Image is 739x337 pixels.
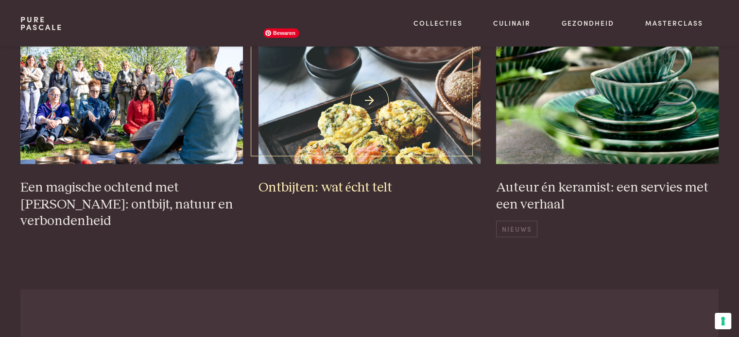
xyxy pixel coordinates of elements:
[258,179,481,196] h3: Ontbijten: wat écht telt
[562,18,614,28] a: Gezondheid
[20,179,243,230] h3: Een magische ochtend met [PERSON_NAME]: ontbijt, natuur en verbondenheid
[20,37,243,238] a: 250421-lannoo-pascale-naessens_0012 Een magische ochtend met [PERSON_NAME]: ontbijt, natuur en ve...
[258,37,481,164] img: creatieve ontbijteitjes_02
[496,221,537,237] span: Nieuws
[20,37,243,164] img: 250421-lannoo-pascale-naessens_0012
[496,37,719,237] a: groen_servies_23 Auteur én keramist: een servies met een verhaal Nieuws
[20,16,63,31] a: PurePascale
[645,18,703,28] a: Masterclass
[493,18,531,28] a: Culinair
[496,179,719,213] h3: Auteur én keramist: een servies met een verhaal
[496,37,719,164] img: groen_servies_23
[263,28,299,38] span: Bewaren
[413,18,463,28] a: Collecties
[258,37,481,204] a: creatieve ontbijteitjes_02 Ontbijten: wat écht telt
[715,313,731,329] button: Uw voorkeuren voor toestemming voor trackingtechnologieën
